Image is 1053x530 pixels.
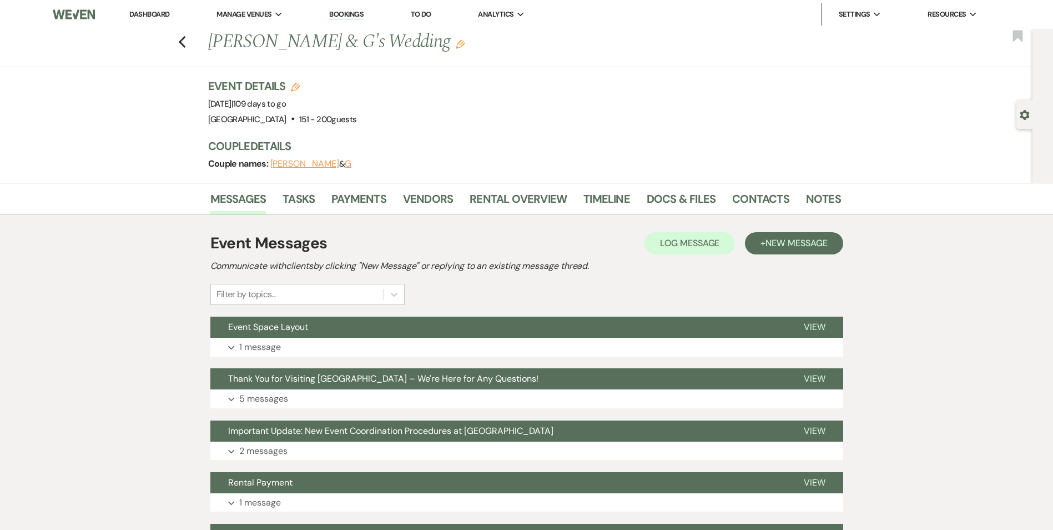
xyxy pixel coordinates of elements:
span: 151 - 200 guests [299,114,356,125]
span: Log Message [660,237,719,249]
span: View [804,425,825,437]
button: 2 messages [210,442,843,461]
span: [DATE] [208,98,286,109]
div: Filter by topics... [216,288,276,301]
button: 5 messages [210,389,843,408]
span: Analytics [478,9,513,20]
button: [PERSON_NAME] [270,159,339,168]
button: Important Update: New Event Coordination Procedures at [GEOGRAPHIC_DATA] [210,421,786,442]
a: Dashboard [129,9,169,19]
p: 2 messages [239,444,288,458]
a: Bookings [329,9,364,20]
button: Open lead details [1020,109,1030,119]
span: Rental Payment [228,477,293,488]
a: Timeline [583,190,630,214]
a: Messages [210,190,266,214]
button: Log Message [644,232,735,254]
h1: [PERSON_NAME] & G's Wedding [208,29,706,56]
h1: Event Messages [210,232,328,255]
a: Tasks [283,190,315,214]
a: Vendors [403,190,453,214]
h3: Couple Details [208,138,830,154]
button: +New Message [745,232,843,254]
a: Docs & Files [647,190,716,214]
button: Rental Payment [210,472,786,493]
p: 1 message [239,496,281,510]
button: Thank You for Visiting [GEOGRAPHIC_DATA] – We're Here for Any Questions! [210,368,786,389]
a: Contacts [732,190,789,214]
span: Resources [928,9,966,20]
a: Rental Overview [470,190,567,214]
span: Event Space Layout [228,321,308,333]
button: Event Space Layout [210,317,786,338]
span: View [804,373,825,384]
span: Settings [839,9,870,20]
button: 1 message [210,493,843,512]
h2: Communicate with clients by clicking "New Message" or replying to an existing message thread. [210,259,843,273]
button: View [786,421,843,442]
span: View [804,477,825,488]
h3: Event Details [208,78,357,94]
button: 1 message [210,338,843,357]
span: 109 days to go [233,98,286,109]
span: Thank You for Visiting [GEOGRAPHIC_DATA] – We're Here for Any Questions! [228,373,538,384]
span: Important Update: New Event Coordination Procedures at [GEOGRAPHIC_DATA] [228,425,553,437]
p: 5 messages [239,392,288,406]
span: Couple names: [208,158,270,169]
img: Weven Logo [53,3,95,26]
button: View [786,368,843,389]
button: View [786,472,843,493]
span: New Message [765,237,827,249]
span: View [804,321,825,333]
a: To Do [411,9,431,19]
span: Manage Venues [216,9,271,20]
p: 1 message [239,340,281,354]
span: | [231,98,286,109]
span: & [270,158,351,169]
button: Edit [456,39,465,49]
a: Payments [331,190,386,214]
button: G [345,159,351,168]
a: Notes [806,190,841,214]
span: [GEOGRAPHIC_DATA] [208,114,286,125]
button: View [786,317,843,338]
